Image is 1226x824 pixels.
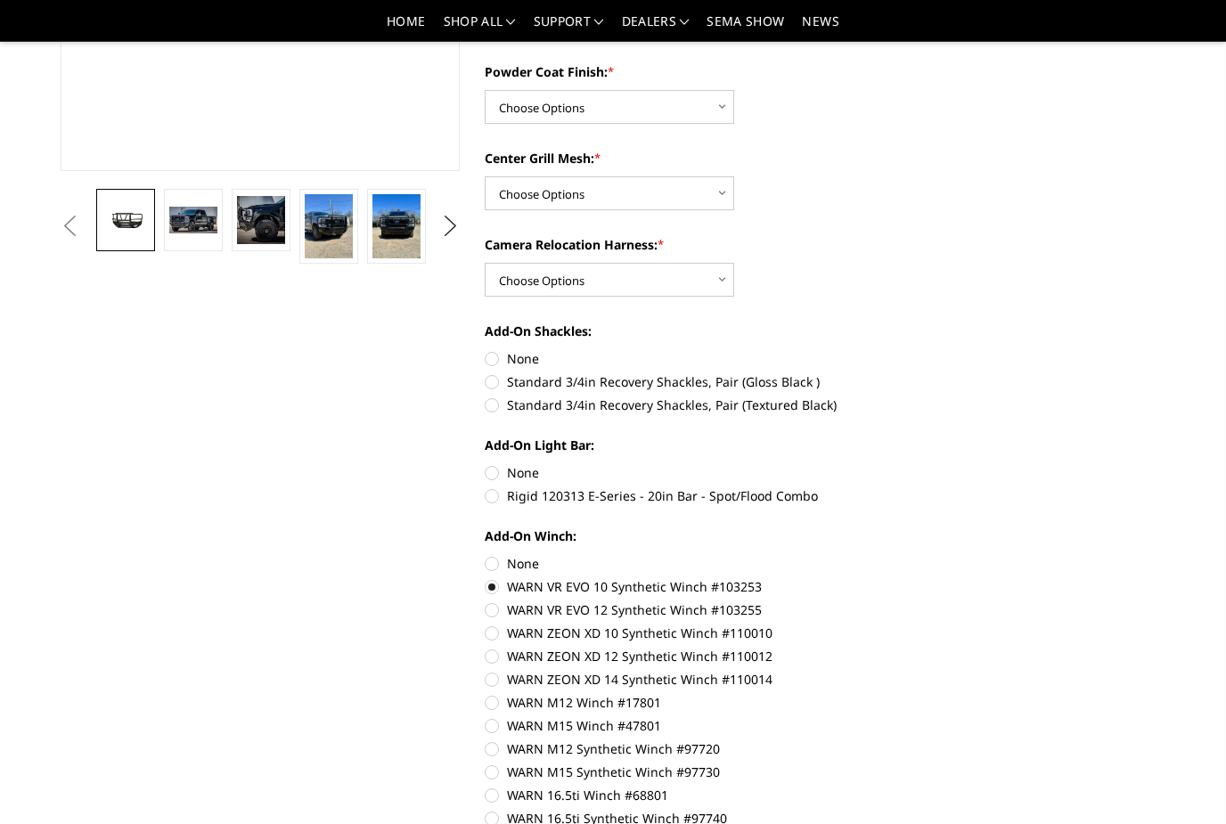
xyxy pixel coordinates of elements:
[485,600,884,619] label: WARN VR EVO 12 Synthetic Winch #103255
[485,670,884,689] label: WARN ZEON XD 14 Synthetic Winch #110014
[802,15,838,41] a: News
[485,396,884,414] label: Standard 3/4in Recovery Shackles, Pair (Textured Black)
[485,716,884,735] label: WARN M15 Winch #47801
[485,739,884,758] label: WARN M12 Synthetic Winch #97720
[387,15,425,41] a: Home
[169,207,217,233] img: 2023-2025 Ford F250-350 - T2 Series - Extreme Front Bumper (receiver or winch)
[1137,738,1226,824] iframe: Chat Widget
[485,486,884,505] label: Rigid 120313 E-Series - 20in Bar - Spot/Flood Combo
[485,372,884,391] label: Standard 3/4in Recovery Shackles, Pair (Gloss Black )
[485,554,884,573] label: None
[485,349,884,368] label: None
[485,235,884,254] label: Camera Relocation Harness:
[485,577,884,596] label: WARN VR EVO 10 Synthetic Winch #103253
[707,15,784,41] a: SEMA Show
[485,463,884,482] label: None
[444,15,516,41] a: shop all
[485,763,884,781] label: WARN M15 Synthetic Winch #97730
[485,322,884,340] label: Add-On Shackles:
[237,196,285,244] img: 2023-2025 Ford F250-350 - T2 Series - Extreme Front Bumper (receiver or winch)
[622,15,690,41] a: Dealers
[437,213,463,240] button: Next
[485,149,884,167] label: Center Grill Mesh:
[372,194,421,258] img: 2023-2025 Ford F250-350 - T2 Series - Extreme Front Bumper (receiver or winch)
[534,15,604,41] a: Support
[485,786,884,804] label: WARN 16.5ti Winch #68801
[485,693,884,712] label: WARN M12 Winch #17801
[485,436,884,454] label: Add-On Light Bar:
[485,526,884,545] label: Add-On Winch:
[485,624,884,642] label: WARN ZEON XD 10 Synthetic Winch #110010
[485,62,884,81] label: Powder Coat Finish:
[485,647,884,665] label: WARN ZEON XD 12 Synthetic Winch #110012
[305,194,353,258] img: 2023-2025 Ford F250-350 - T2 Series - Extreme Front Bumper (receiver or winch)
[102,207,150,233] img: 2023-2025 Ford F250-350 - T2 Series - Extreme Front Bumper (receiver or winch)
[56,213,83,240] button: Previous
